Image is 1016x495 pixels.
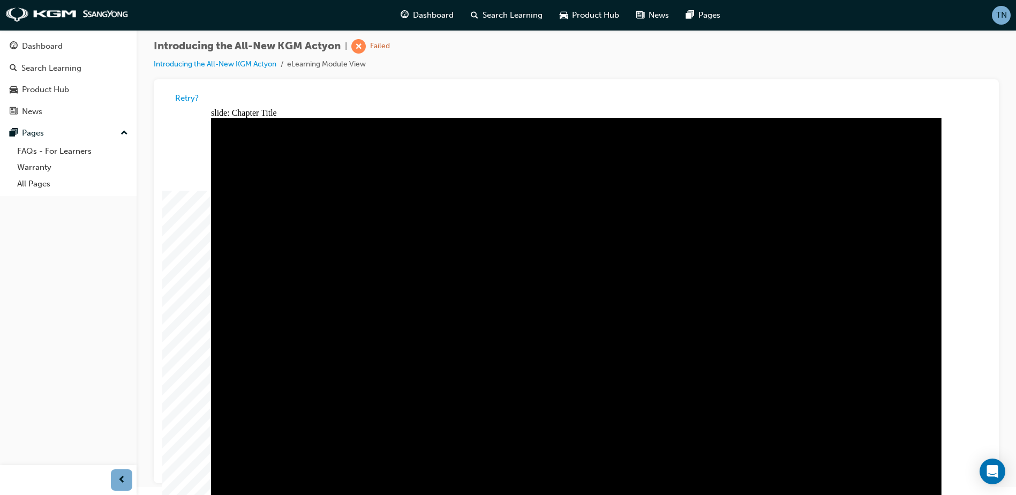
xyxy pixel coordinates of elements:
span: news-icon [10,107,18,117]
a: Product Hub [4,80,132,100]
a: car-iconProduct Hub [551,4,628,26]
a: search-iconSearch Learning [462,4,551,26]
a: guage-iconDashboard [392,4,462,26]
a: All Pages [13,176,132,192]
button: DashboardSearch LearningProduct HubNews [4,34,132,123]
div: Dashboard [22,40,63,52]
span: | [345,40,347,52]
span: car-icon [560,9,568,22]
span: guage-icon [10,42,18,51]
a: news-iconNews [628,4,678,26]
a: Dashboard [4,36,132,56]
span: news-icon [636,9,644,22]
button: Retry? [175,92,199,104]
div: Product Hub [22,84,69,96]
button: Pages [4,123,132,143]
span: Search Learning [483,9,543,21]
button: TN [992,6,1011,25]
img: kgm [5,7,129,22]
a: Warranty [13,159,132,176]
span: car-icon [10,85,18,95]
div: Pages [22,127,44,139]
span: Dashboard [413,9,454,21]
span: prev-icon [118,474,126,487]
li: eLearning Module View [287,58,366,71]
span: Pages [698,9,720,21]
a: News [4,102,132,122]
span: guage-icon [401,9,409,22]
a: Introducing the All-New KGM Actyon [154,59,276,69]
span: search-icon [471,9,478,22]
span: learningRecordVerb_FAIL-icon [351,39,366,54]
a: FAQs - For Learners [13,143,132,160]
span: up-icon [121,126,128,140]
span: pages-icon [10,129,18,138]
span: search-icon [10,64,17,73]
div: Open Intercom Messenger [980,459,1005,484]
span: Introducing the All-New KGM Actyon [154,40,341,52]
div: Search Learning [21,62,81,74]
a: pages-iconPages [678,4,729,26]
span: pages-icon [686,9,694,22]
span: TN [996,9,1007,21]
div: Failed [370,41,390,51]
span: News [649,9,669,21]
a: Search Learning [4,58,132,78]
div: News [22,106,42,118]
span: Product Hub [572,9,619,21]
